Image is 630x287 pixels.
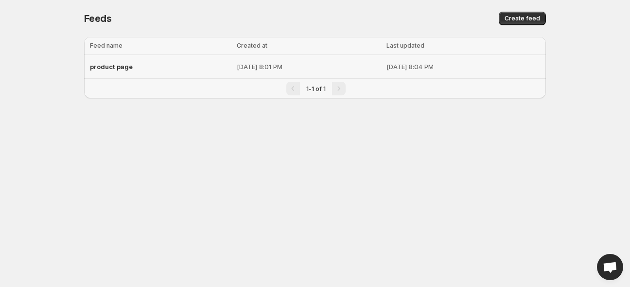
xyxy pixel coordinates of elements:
[386,42,424,49] span: Last updated
[90,63,133,71] span: product page
[597,254,623,280] div: Open chat
[84,13,112,24] span: Feeds
[90,42,122,49] span: Feed name
[237,62,381,72] p: [DATE] 8:01 PM
[306,85,326,92] span: 1-1 of 1
[499,12,546,25] button: Create feed
[505,15,540,22] span: Create feed
[237,42,267,49] span: Created at
[386,62,540,72] p: [DATE] 8:04 PM
[84,78,546,98] nav: Pagination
